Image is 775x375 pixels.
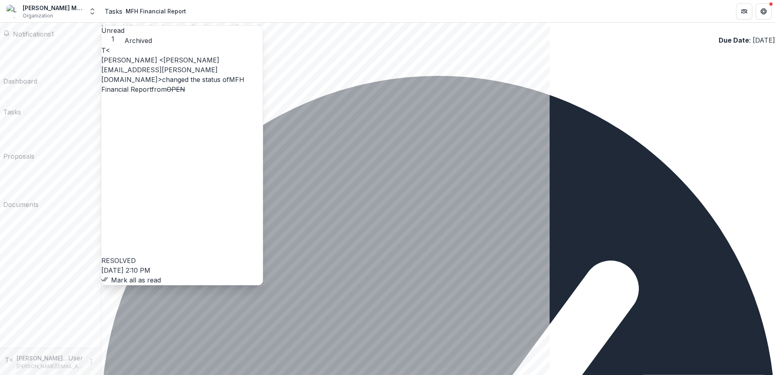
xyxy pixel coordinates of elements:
span: Notifications [13,30,51,38]
a: Tasks [105,6,122,16]
p: Medicaid Expansion Outreach, Enrollment and Renewal [101,23,775,31]
p: changed the status of from [101,55,263,265]
button: Notifications1 [3,29,54,39]
a: Documents [3,164,39,209]
a: Proposals [3,120,34,161]
s: OPEN [167,85,185,93]
button: More [86,357,96,366]
span: 1 [51,30,54,38]
div: Tammy Flippen <tammy.flippen@coxhealth.com> [101,45,263,55]
button: Mark all as read [101,275,161,285]
span: [PERSON_NAME] <[PERSON_NAME][EMAIL_ADDRESS][PERSON_NAME][DOMAIN_NAME]> [101,56,219,84]
nav: breadcrumb [105,5,189,17]
span: Organization [23,12,53,19]
p: [PERSON_NAME] <[PERSON_NAME][EMAIL_ADDRESS][PERSON_NAME][DOMAIN_NAME]> [17,354,68,362]
a: Dashboard [3,42,37,86]
span: RESOLVED [101,256,136,265]
button: Unread [101,26,124,43]
div: Proposals [3,151,34,161]
a: Tasks [3,89,21,117]
img: Lester E Cox Medical Centers [6,5,19,18]
button: Open entity switcher [87,3,98,19]
div: Tasks [3,107,21,117]
p: User [68,353,83,363]
span: $ 342578 [101,68,775,76]
p: [DATE] 2:10 PM [101,265,263,275]
div: [PERSON_NAME] Medical Centers [23,4,83,12]
button: Archived [124,36,152,45]
span: 1 [101,35,124,43]
button: Partners [736,3,752,19]
button: Get Help [756,3,772,19]
div: MFH Financial Report [126,7,186,15]
div: Dashboard [3,76,37,86]
strong: Due Date [719,36,749,44]
div: Tammy Flippen <tammy.flippen@coxhealth.com> [5,355,13,365]
div: Documents [3,200,39,209]
p: [PERSON_NAME][EMAIL_ADDRESS][PERSON_NAME][DOMAIN_NAME] [17,363,83,370]
p: : [DATE] [719,35,775,45]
